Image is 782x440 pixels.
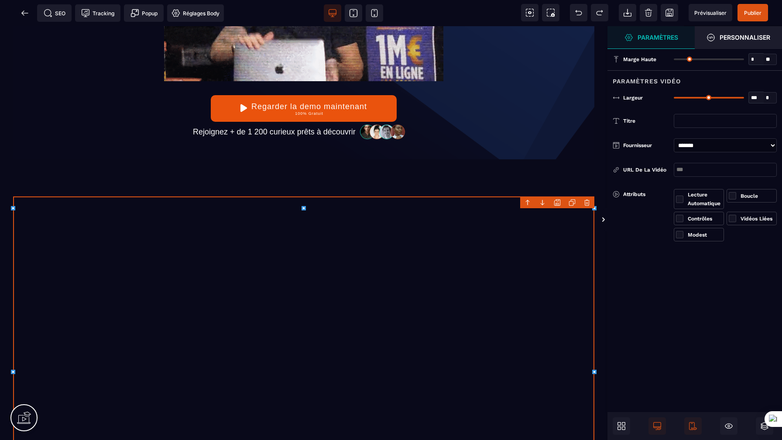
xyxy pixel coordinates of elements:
[542,4,559,21] span: Capture d'écran
[613,189,674,199] div: Attributs
[756,417,773,435] span: Ouvrir les calques
[130,9,158,17] span: Popup
[688,214,722,223] div: Contrôles
[619,4,636,21] span: Importer
[613,417,630,435] span: Ouvrir les blocs
[689,4,732,21] span: Aperçu
[521,4,538,21] span: Voir les composants
[345,4,362,22] span: Voir tablette
[694,10,727,16] span: Prévisualiser
[623,94,643,101] span: Largeur
[570,4,587,21] span: Défaire
[688,230,722,239] div: Modest
[688,190,722,208] div: Lecture automatique
[720,34,770,41] strong: Personnaliser
[16,4,34,22] span: Retour
[623,165,669,174] div: URL de la vidéo
[44,9,65,17] span: SEO
[75,4,120,22] span: Code de suivi
[591,4,608,21] span: Rétablir
[358,98,408,113] img: 32586e8465b4242308ef789b458fc82f_community-people.png
[124,4,164,22] span: Créer une alerte modale
[695,26,782,49] span: Ouvrir le gestionnaire de styles
[741,214,775,223] div: Vidéos liées
[638,34,678,41] strong: Paramètres
[744,10,761,16] span: Publier
[648,417,666,435] span: Afficher le desktop
[81,9,114,17] span: Tracking
[684,417,702,435] span: Afficher le mobile
[191,99,358,113] text: Rejoignez + de 1 200 curieux prêts à découvrir
[37,4,72,22] span: Métadata SEO
[607,207,616,233] span: Afficher les vues
[607,26,695,49] span: Ouvrir le gestionnaire de styles
[640,4,657,21] span: Nettoyage
[623,141,669,150] div: Fournisseur
[741,192,775,200] div: Boucle
[623,56,656,63] span: Marge haute
[324,4,341,22] span: Voir bureau
[720,417,737,435] span: Masquer le bloc
[211,69,397,96] button: Regarder la demo maintenant100% Gratuit
[623,117,669,125] div: Titre
[661,4,678,21] span: Enregistrer
[171,9,220,17] span: Réglages Body
[366,4,383,22] span: Voir mobile
[607,70,782,86] div: Paramètres vidéo
[167,4,224,22] span: Favicon
[737,4,768,21] span: Enregistrer le contenu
